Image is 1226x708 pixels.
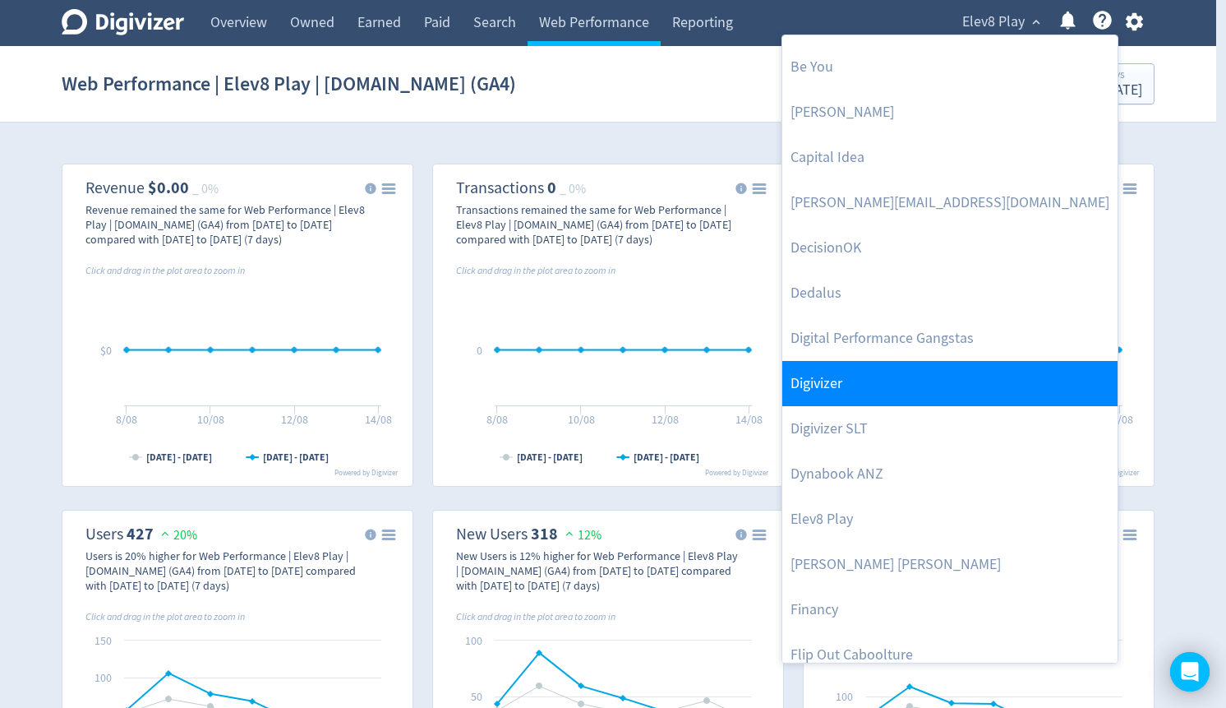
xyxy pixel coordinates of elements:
a: Digital Performance Gangstas [782,316,1118,361]
a: Digivizer SLT [782,406,1118,451]
a: DecisionOK [782,225,1118,271]
a: Flip Out Caboolture [782,632,1118,678]
a: [PERSON_NAME][EMAIL_ADDRESS][DOMAIN_NAME] [782,180,1118,225]
a: Elev8 Play [782,497,1118,542]
a: Dynabook ANZ [782,451,1118,497]
a: Dedalus [782,271,1118,316]
a: [PERSON_NAME] [782,90,1118,135]
a: Digivizer [782,361,1118,406]
a: [PERSON_NAME] [PERSON_NAME] [782,542,1118,587]
a: Be You [782,44,1118,90]
a: Capital Idea [782,135,1118,180]
div: Open Intercom Messenger [1170,652,1210,692]
a: Financy [782,587,1118,632]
